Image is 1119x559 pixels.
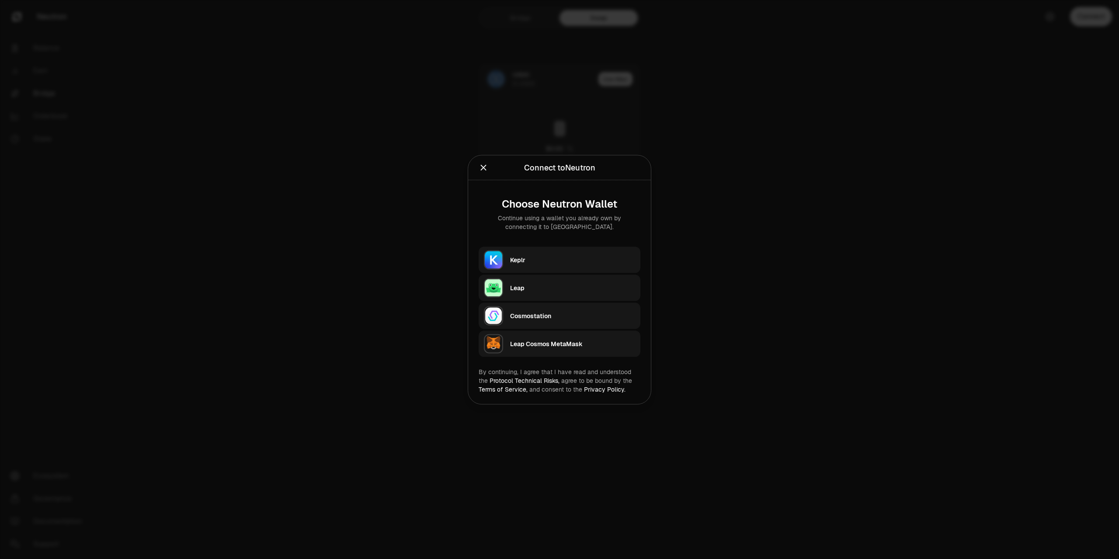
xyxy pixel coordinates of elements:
[490,376,559,384] a: Protocol Technical Risks,
[486,198,633,210] div: Choose Neutron Wallet
[479,330,640,357] button: Leap Cosmos MetaMaskLeap Cosmos MetaMask
[524,161,595,174] div: Connect to Neutron
[484,250,503,269] img: Keplr
[510,255,635,264] div: Keplr
[479,161,488,174] button: Close
[510,311,635,320] div: Cosmostation
[486,213,633,231] div: Continue using a wallet you already own by connecting it to [GEOGRAPHIC_DATA].
[510,283,635,292] div: Leap
[479,302,640,329] button: CosmostationCosmostation
[479,247,640,273] button: KeplrKeplr
[479,274,640,301] button: LeapLeap
[479,367,640,393] div: By continuing, I agree that I have read and understood the agree to be bound by the and consent t...
[479,385,528,393] a: Terms of Service,
[484,306,503,325] img: Cosmostation
[484,278,503,297] img: Leap
[584,385,626,393] a: Privacy Policy.
[510,339,635,348] div: Leap Cosmos MetaMask
[484,334,503,353] img: Leap Cosmos MetaMask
